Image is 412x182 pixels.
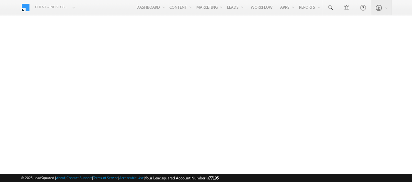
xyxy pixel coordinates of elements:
span: Your Leadsquared Account Number is [145,176,219,180]
a: About [56,176,65,180]
span: © 2025 LeadSquared | | | | | [21,175,219,181]
a: Acceptable Use [119,176,144,180]
a: Terms of Service [93,176,118,180]
span: Client - indglobal2 (77195) [35,4,69,10]
a: Contact Support [66,176,92,180]
span: 77195 [209,176,219,180]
